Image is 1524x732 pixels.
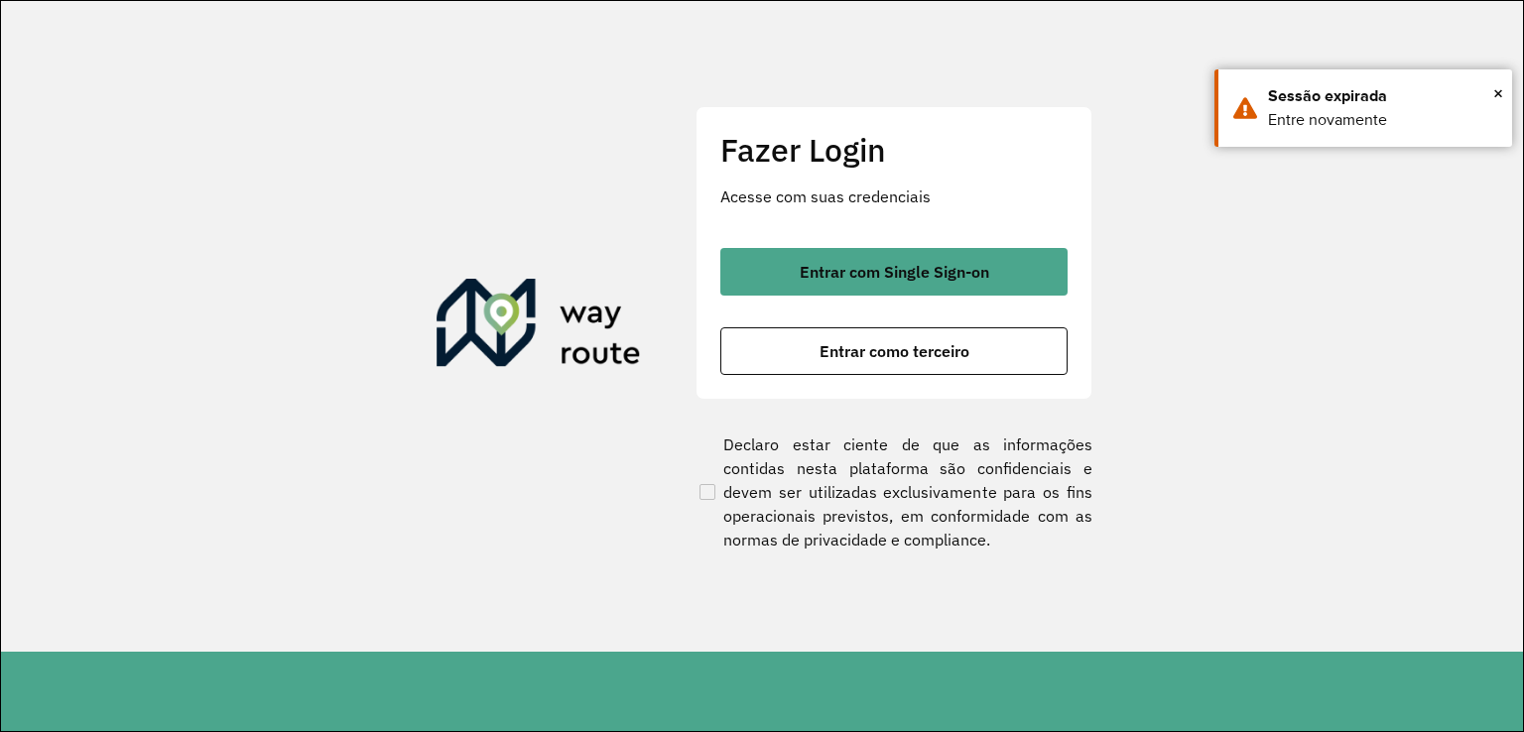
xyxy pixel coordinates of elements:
div: Sessão expirada [1268,84,1497,108]
label: Declaro estar ciente de que as informações contidas nesta plataforma são confidenciais e devem se... [696,432,1092,551]
span: × [1493,78,1503,108]
div: Entre novamente [1268,108,1497,132]
button: button [720,248,1068,296]
h2: Fazer Login [720,131,1068,169]
img: Roteirizador AmbevTech [437,279,641,374]
span: Entrar como terceiro [820,343,969,359]
button: Close [1493,78,1503,108]
span: Entrar com Single Sign-on [800,264,989,280]
button: button [720,327,1068,375]
p: Acesse com suas credenciais [720,184,1068,208]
